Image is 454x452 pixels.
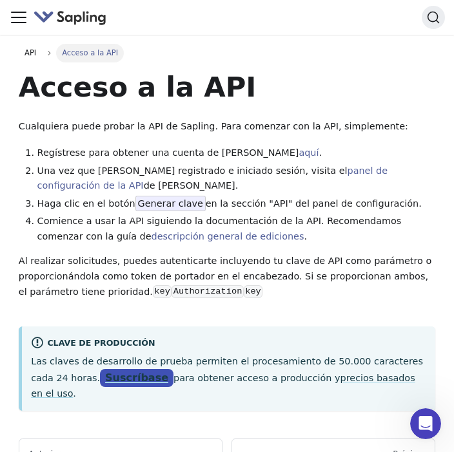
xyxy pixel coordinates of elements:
[244,285,262,298] code: key
[299,147,319,158] a: aquí
[19,44,435,62] nav: Pan rallado
[422,6,445,29] button: Buscar (Ctrl+K)
[19,119,435,135] p: Cualquiera puede probar la API de Sapling. Para comenzar con la API, simplemente:
[34,8,107,27] img: Sapling.ai
[47,338,155,348] font: Clave de producción
[37,214,436,245] li: Comience a usar la API siguiendo la documentación de la API. Recomendamos comenzar con la guía de .
[172,285,243,298] code: Authorization
[34,8,112,27] a: Sapling.ai
[37,164,436,194] li: Una vez que [PERSON_NAME] registrado e iniciado sesión, visita el de [PERSON_NAME].
[56,44,124,62] span: Acceso a la API
[410,408,441,439] iframe: Intercom live chat
[19,70,435,104] h1: Acceso a la API
[19,256,431,297] font: Al realizar solicitudes, puedes autenticarte incluyendo tu clave de API como parámetro o proporci...
[25,48,36,57] span: API
[135,196,206,211] span: Generar clave
[152,231,304,241] a: descripción general de ediciones
[37,196,436,212] li: Haga clic en el botón en la sección "API" del panel de configuración.
[19,44,43,62] a: API
[9,8,28,27] button: Alternar barra de navegación
[31,373,415,399] a: precios basados en el uso
[153,285,172,298] code: key
[37,146,436,161] li: Regístrese para obtener una cuenta de [PERSON_NAME] .
[31,354,426,402] p: Las claves de desarrollo de prueba permiten el procesamiento de 50.000 caracteres cada 24 horas. ...
[100,369,173,388] a: Suscríbase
